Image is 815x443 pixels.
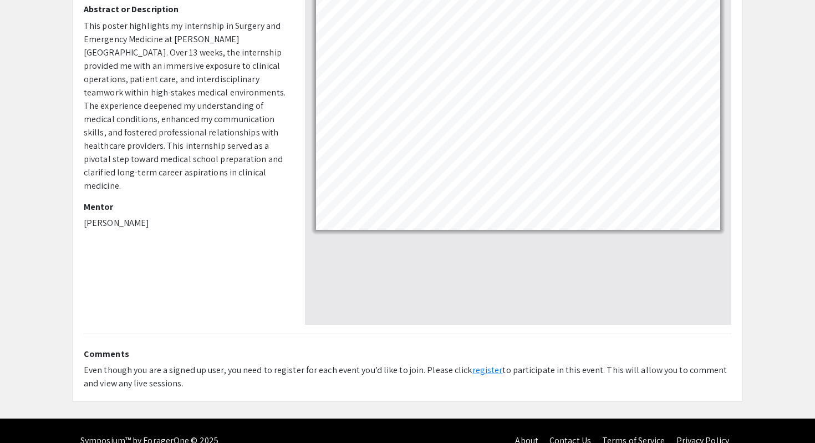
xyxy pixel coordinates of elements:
h2: Abstract or Description [84,4,288,14]
h2: Mentor [84,202,288,212]
p: [PERSON_NAME] [84,217,288,230]
a: register [472,364,503,376]
p: This poster highlights my internship in Surgery and Emergency Medicine at [PERSON_NAME][GEOGRAPHI... [84,19,288,193]
iframe: Chat [8,393,47,435]
h2: Comments [84,349,731,359]
div: Even though you are a signed up user, you need to register for each event you’d like to join. Ple... [84,364,731,390]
